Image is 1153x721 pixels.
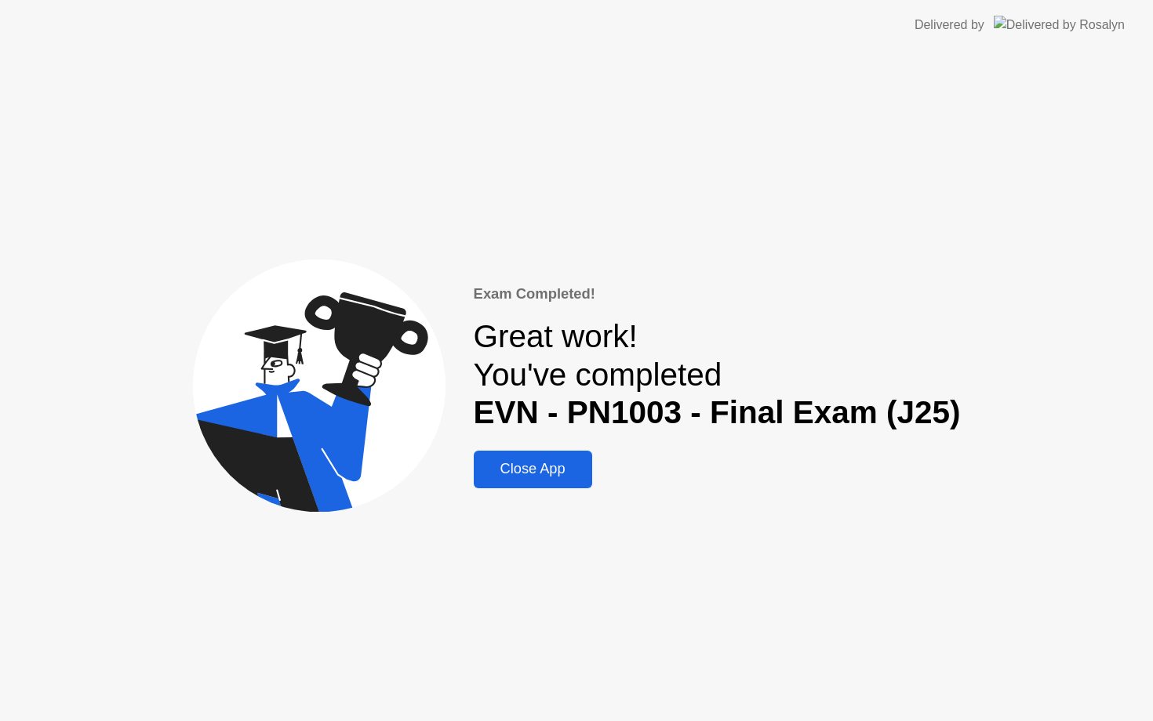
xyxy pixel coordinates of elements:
div: Great work! You've completed [474,317,961,432]
div: Close App [478,461,587,477]
img: Delivered by Rosalyn [994,16,1125,34]
div: Exam Completed! [474,283,961,305]
button: Close App [474,451,592,488]
div: Delivered by [915,16,984,34]
b: EVN - PN1003 - Final Exam (J25) [474,394,961,430]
